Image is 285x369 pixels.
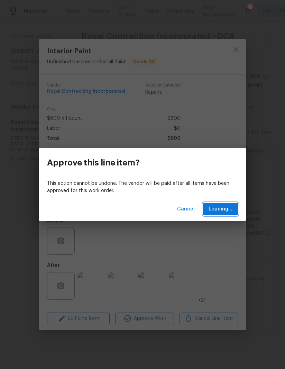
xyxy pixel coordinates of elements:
button: Loading... [203,203,238,216]
span: Loading... [209,205,232,214]
span: Cancel [177,205,195,214]
p: This action cannot be undone. The vendor will be paid after all items have been approved for this... [47,180,238,195]
button: Cancel [174,203,197,216]
h3: Approve this line item? [47,158,140,168]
